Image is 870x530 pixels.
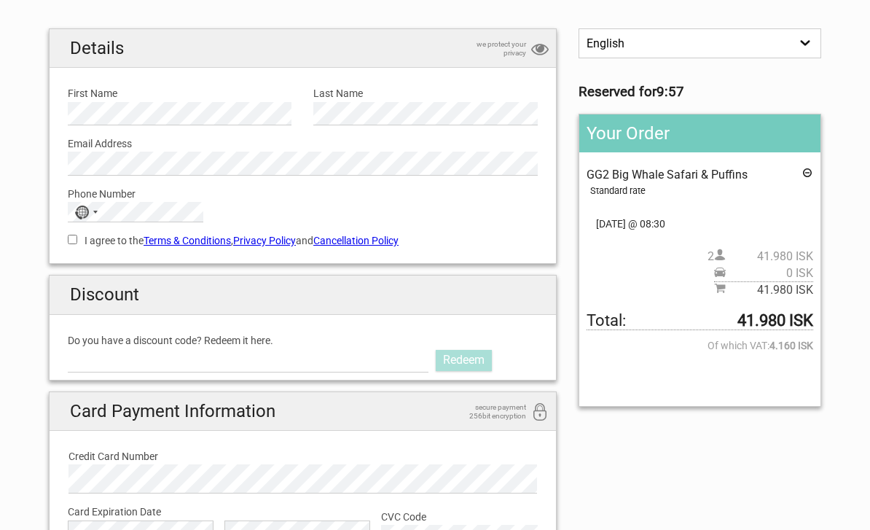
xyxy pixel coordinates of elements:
[313,85,537,101] label: Last Name
[726,282,813,298] span: 41.980 ISK
[587,168,748,182] span: GG2 Big Whale Safari & Puffins
[531,40,549,60] i: privacy protection
[714,281,813,298] span: Subtotal
[453,403,526,421] span: secure payment 256bit encryption
[50,276,556,314] h2: Discount
[579,84,821,100] h3: Reserved for
[50,392,556,431] h2: Card Payment Information
[233,235,296,246] a: Privacy Policy
[531,403,549,423] i: 256bit encryption
[313,235,399,246] a: Cancellation Policy
[587,338,813,354] span: Of which VAT:
[436,350,492,370] a: Redeem
[579,114,820,152] h2: Your Order
[381,509,538,525] label: CVC Code
[726,265,813,281] span: 0 ISK
[726,249,813,265] span: 41.980 ISK
[144,235,231,246] a: Terms & Conditions
[50,29,556,68] h2: Details
[68,332,538,348] label: Do you have a discount code? Redeem it here.
[20,26,165,37] p: We're away right now. Please check back later!
[68,448,537,464] label: Credit Card Number
[68,233,538,249] label: I agree to the , and
[68,85,291,101] label: First Name
[168,23,185,40] button: Open LiveChat chat widget
[453,40,526,58] span: we protect your privacy
[587,216,813,232] span: [DATE] @ 08:30
[737,313,813,329] strong: 41.980 ISK
[587,313,813,330] span: Total to be paid
[769,338,813,354] strong: 4.160 ISK
[68,203,105,222] button: Selected country
[68,136,538,152] label: Email Address
[590,183,813,199] div: Standard rate
[714,265,813,281] span: Pickup price
[68,186,538,202] label: Phone Number
[708,249,813,265] span: 2 person(s)
[657,84,684,100] strong: 9:57
[68,504,538,520] label: Card Expiration Date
